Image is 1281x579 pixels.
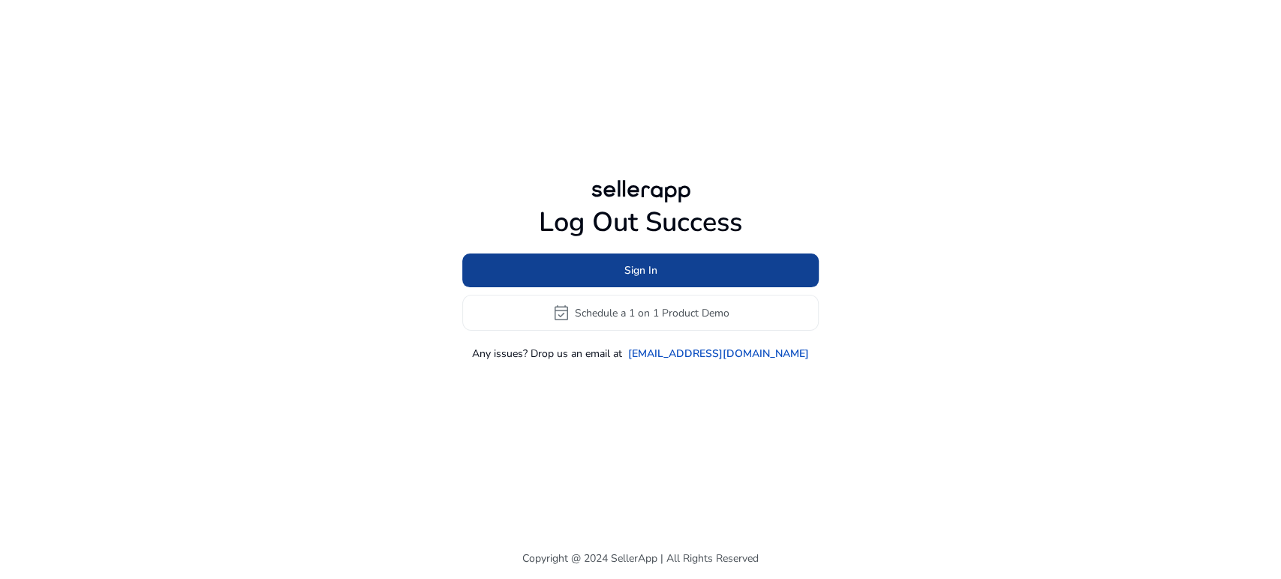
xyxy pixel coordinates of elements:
[462,253,819,287] button: Sign In
[624,262,657,278] span: Sign In
[552,304,570,322] span: event_available
[472,346,622,361] p: Any issues? Drop us an email at
[628,346,809,361] a: [EMAIL_ADDRESS][DOMAIN_NAME]
[462,206,819,238] h1: Log Out Success
[462,295,819,331] button: event_availableSchedule a 1 on 1 Product Demo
